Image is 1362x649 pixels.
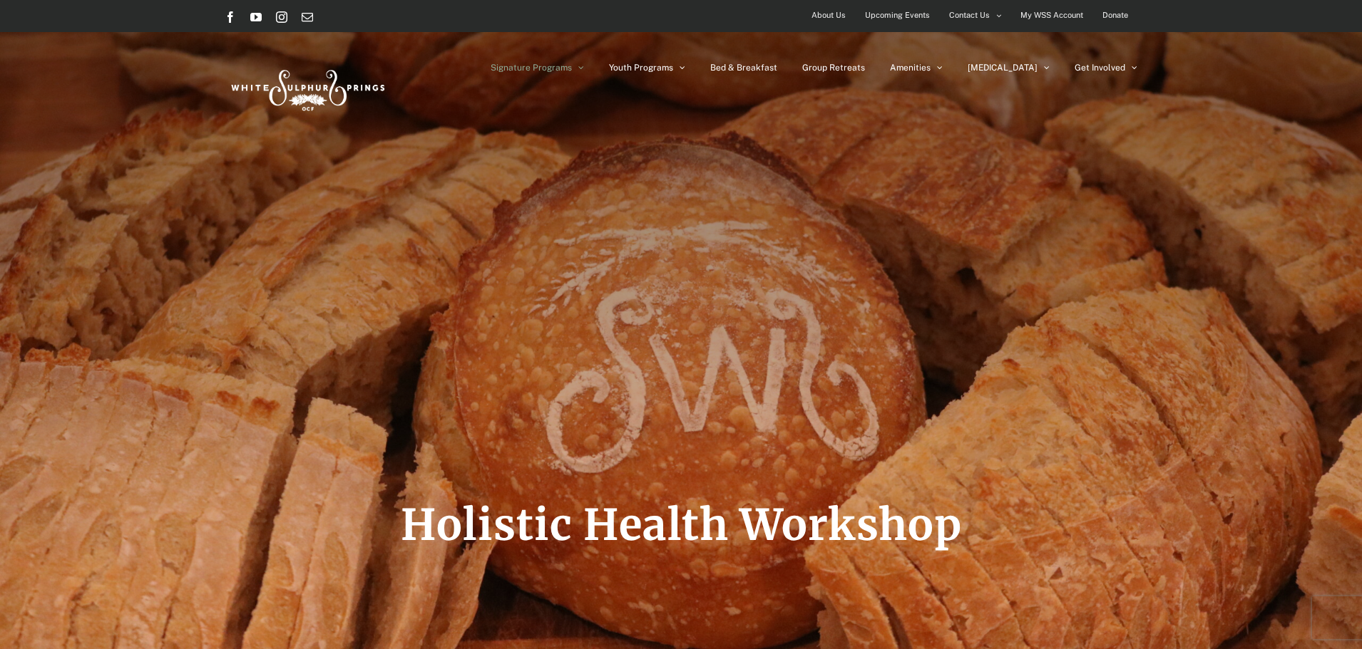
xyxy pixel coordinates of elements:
span: Get Involved [1075,63,1125,72]
span: Donate [1102,5,1128,26]
a: Group Retreats [802,32,865,103]
span: Contact Us [949,5,990,26]
span: Amenities [890,63,931,72]
span: About Us [811,5,846,26]
nav: Main Menu [491,32,1137,103]
a: [MEDICAL_DATA] [968,32,1050,103]
span: My WSS Account [1020,5,1083,26]
a: Get Involved [1075,32,1137,103]
a: Youth Programs [609,32,685,103]
a: Instagram [276,11,287,23]
a: Signature Programs [491,32,584,103]
span: Youth Programs [609,63,673,72]
a: Facebook [225,11,236,23]
span: [MEDICAL_DATA] [968,63,1038,72]
span: Upcoming Events [865,5,930,26]
img: White Sulphur Springs Logo [225,54,389,121]
span: Group Retreats [802,63,865,72]
span: Holistic Health Workshop [401,498,962,551]
span: Signature Programs [491,63,572,72]
span: Bed & Breakfast [710,63,777,72]
a: YouTube [250,11,262,23]
a: Bed & Breakfast [710,32,777,103]
a: Email [302,11,313,23]
a: Amenities [890,32,943,103]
